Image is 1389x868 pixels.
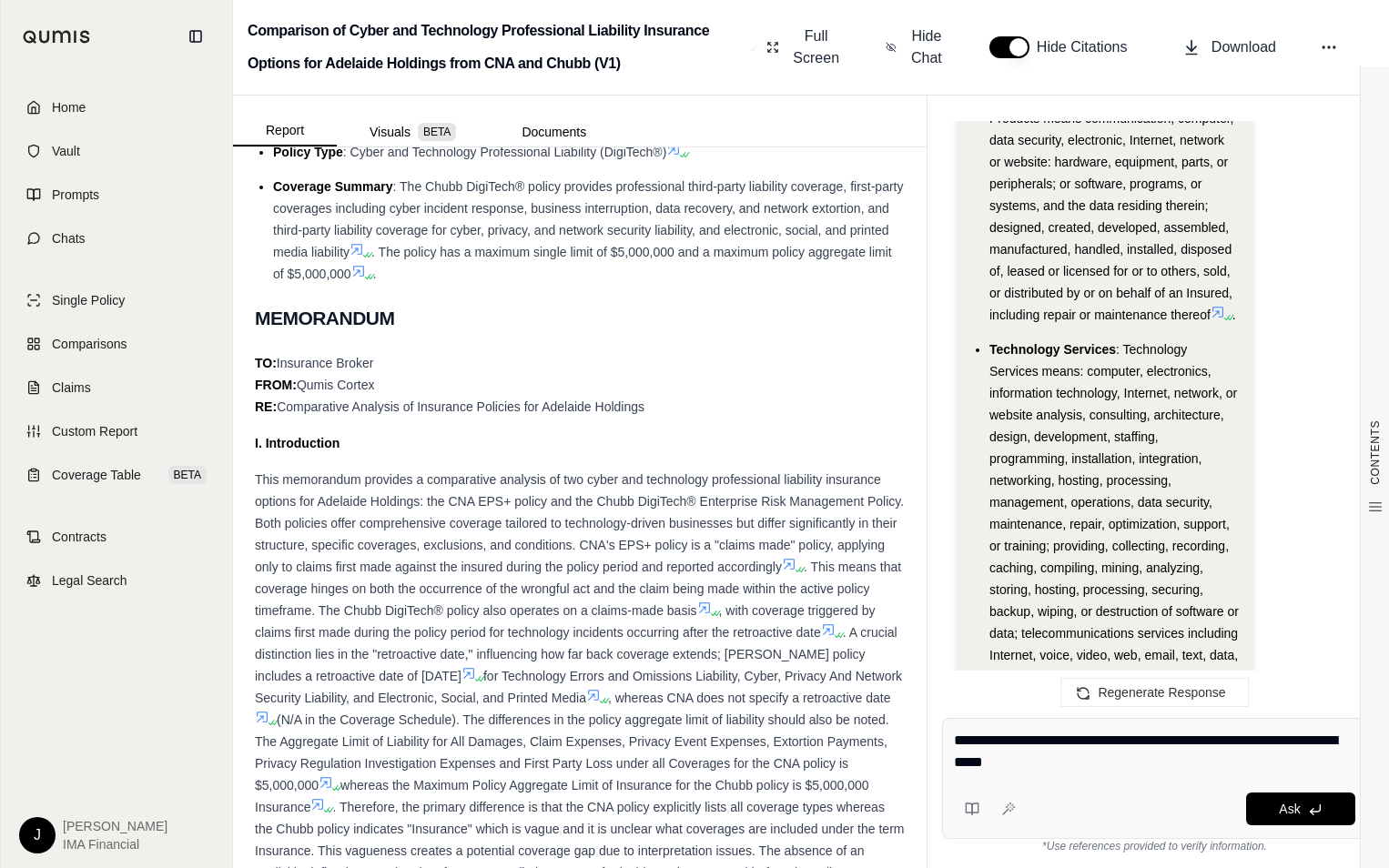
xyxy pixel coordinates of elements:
[790,25,842,69] span: Full Screen
[277,356,374,370] span: Insurance Broker
[52,335,127,353] span: Comparisons
[489,117,619,146] button: Documents
[255,472,904,574] span: This memorandum provides a comparative analysis of two cyber and technology professional liabilit...
[12,218,221,258] a: Chats
[255,378,297,392] strong: FROM:
[907,25,946,69] span: Hide Chat
[989,342,1116,357] span: Technology Services
[233,116,337,146] button: Report
[255,603,876,640] span: , with coverage triggered by claims first made during the policy period for technology incidents ...
[19,817,56,853] div: J
[52,422,137,440] span: Custom Report
[52,98,86,116] span: Home
[12,87,221,127] a: Home
[878,18,953,76] button: Hide Chat
[248,15,744,80] h2: Comparison of Cyber and Technology Professional Liability Insurance Options for Adelaide Holdings...
[12,455,221,495] a: Coverage TableBETA
[989,342,1239,793] span: : Technology Services means: computer, electronics, information technology, Internet, network, or...
[1037,36,1139,58] span: Hide Citations
[181,22,210,51] button: Collapse sidebar
[63,817,167,835] span: [PERSON_NAME]
[273,179,904,259] span: : The Chubb DigiTech® policy provides professional third-party liability coverage, first-party co...
[989,89,1233,322] span: : Technology Products means communication, computer, data security, electronic, Internet, network...
[297,378,375,392] span: Qumis Cortex
[273,179,393,194] span: Coverage Summary
[1232,308,1236,322] span: .
[255,299,905,338] h2: MEMORANDUM
[12,411,221,451] a: Custom Report
[1368,420,1383,485] span: CONTENTS
[52,291,125,309] span: Single Policy
[255,356,277,370] strong: TO:
[12,517,221,557] a: Contracts
[255,560,901,618] span: . This means that coverage hinges on both the occurrence of the wrongful act and the claim being ...
[52,571,127,590] span: Legal Search
[255,778,869,814] span: whereas the Maximum Policy Aggregate Limit of Insurance for the Chubb policy is $5,000,000 Insurance
[255,436,340,450] strong: I. Introduction
[1279,802,1300,816] span: Ask
[255,625,897,683] span: . A crucial distinction lies in the "retroactive date," influencing how far back coverage extends...
[1246,792,1355,825] button: Ask
[759,18,849,76] button: Full Screen
[168,466,207,484] span: BETA
[52,466,141,484] span: Coverage Table
[337,117,489,146] button: Visuals
[273,245,892,281] span: . The policy has a maximum single limit of $5,000,000 and a maximum policy aggregate limit of $5,...
[255,712,889,792] span: (N/A in the Coverage Schedule). The differences in the policy aggregate limit of liability should...
[12,131,221,171] a: Vault
[12,280,221,320] a: Single Policy
[1212,36,1276,58] span: Download
[255,669,902,705] span: for Technology Errors and Omissions Liability, Cyber, Privacy And Network Security Liability, and...
[52,186,99,204] span: Prompts
[255,399,277,414] strong: RE:
[1098,685,1225,700] span: Regenerate Response
[52,142,80,160] span: Vault
[1060,678,1248,707] button: Regenerate Response
[343,145,667,159] span: : Cyber and Technology Professional Liability (DigiTech®)
[52,229,86,247] span: Chats
[418,123,456,141] span: BETA
[12,324,221,364] a: Comparisons
[12,560,221,601] a: Legal Search
[52,528,106,546] span: Contracts
[23,30,91,44] img: Qumis Logo
[63,835,167,853] span: IMA Financial
[373,267,377,281] span: .
[273,145,343,159] span: Policy Type
[1175,29,1283,66] button: Download
[608,691,891,705] span: , whereas CNA does not specify a retroactive date
[942,839,1367,853] div: *Use references provided to verify information.
[52,378,91,397] span: Claims
[12,175,221,215] a: Prompts
[277,399,644,414] span: Comparative Analysis of Insurance Policies for Adelaide Holdings
[12,368,221,408] a: Claims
